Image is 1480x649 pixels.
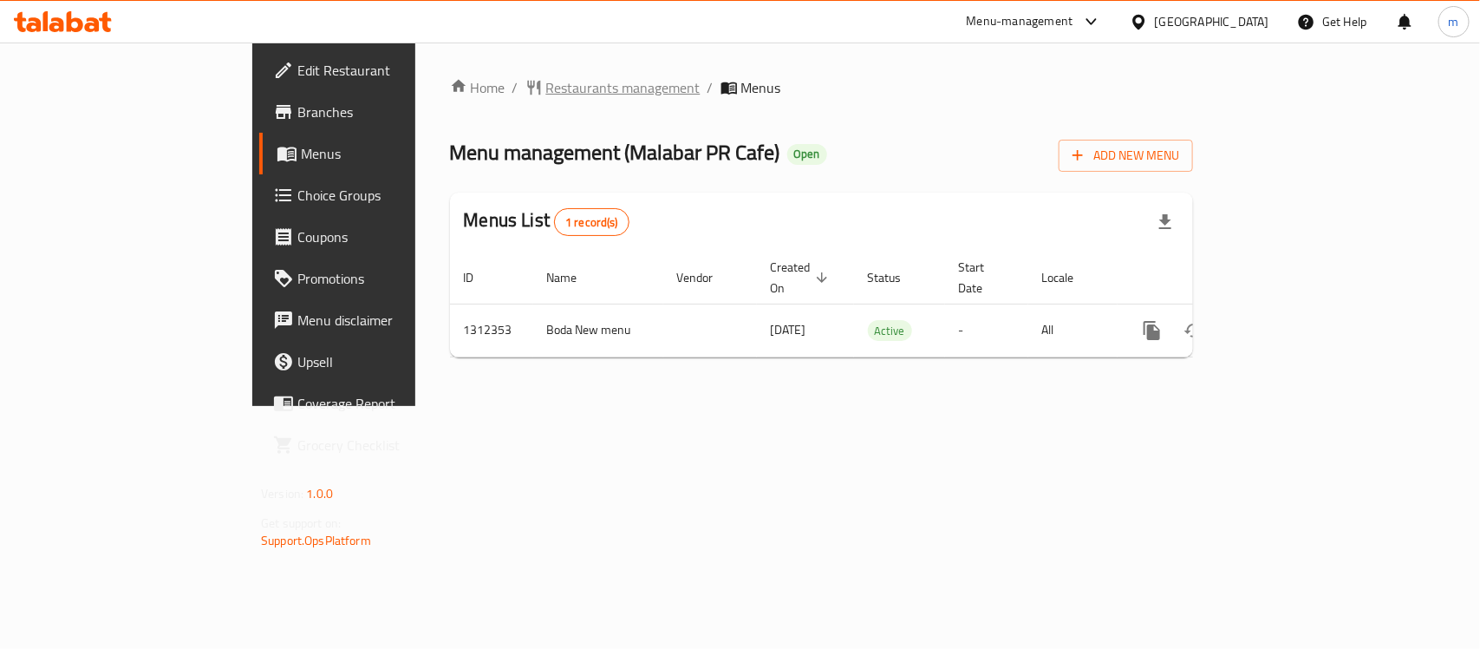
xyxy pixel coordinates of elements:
span: Vendor [677,267,736,288]
span: Upsell [297,351,486,372]
span: Start Date [959,257,1007,298]
nav: breadcrumb [450,77,1193,98]
span: ID [464,267,497,288]
div: Menu-management [967,11,1073,32]
div: Total records count [554,208,629,236]
h2: Menus List [464,207,629,236]
td: Boda New menu [533,304,663,357]
li: / [707,77,714,98]
a: Edit Restaurant [259,49,499,91]
span: Get support on: [261,512,341,534]
span: Version: [261,482,303,505]
span: Created On [771,257,833,298]
a: Upsell [259,341,499,383]
a: Restaurants management [525,77,701,98]
div: Export file [1144,201,1186,243]
a: Grocery Checklist [259,424,499,466]
span: m [1449,12,1459,31]
span: Grocery Checklist [297,435,486,456]
a: Branches [259,91,499,133]
a: Promotions [259,258,499,299]
span: 1.0.0 [306,482,333,505]
span: Status [868,267,924,288]
th: Actions [1118,252,1312,305]
a: Menus [259,133,499,174]
a: Choice Groups [259,174,499,216]
table: enhanced table [450,252,1312,357]
span: Menu disclaimer [297,310,486,331]
span: Promotions [297,268,486,289]
td: All [1028,304,1118,357]
button: Change Status [1173,310,1215,351]
span: Coverage Report [297,393,486,414]
span: Add New Menu [1073,145,1179,167]
button: more [1131,310,1173,351]
span: 1 record(s) [555,214,629,231]
div: [GEOGRAPHIC_DATA] [1155,12,1269,31]
button: Add New Menu [1059,140,1193,172]
a: Menu disclaimer [259,299,499,341]
span: [DATE] [771,318,806,341]
a: Coverage Report [259,383,499,424]
span: Edit Restaurant [297,60,486,81]
span: Branches [297,102,486,122]
span: Locale [1042,267,1097,288]
span: Open [787,147,827,161]
span: Restaurants management [546,77,701,98]
td: - [945,304,1028,357]
span: Menu management ( Malabar PR Cafe ) [450,133,780,172]
span: Name [547,267,600,288]
span: Menus [301,143,486,164]
div: Active [868,320,912,341]
span: Choice Groups [297,185,486,206]
span: Menus [741,77,781,98]
div: Open [787,144,827,165]
a: Support.OpsPlatform [261,529,371,552]
li: / [512,77,518,98]
span: Active [868,321,912,341]
span: Coupons [297,226,486,247]
a: Coupons [259,216,499,258]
